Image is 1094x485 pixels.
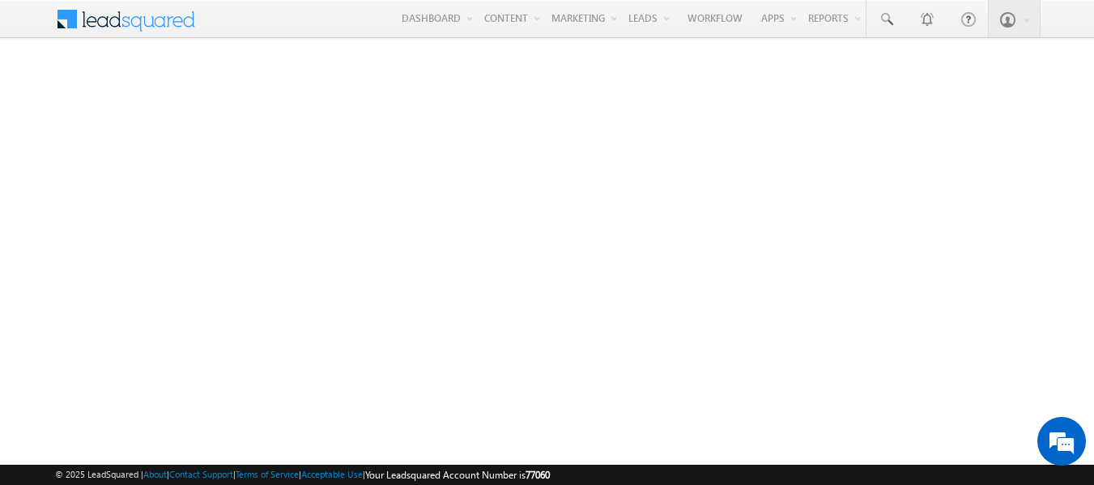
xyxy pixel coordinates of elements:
span: © 2025 LeadSquared | | | | | [55,467,550,483]
a: Contact Support [169,469,233,479]
span: Your Leadsquared Account Number is [365,469,550,481]
span: 77060 [526,469,550,481]
a: Acceptable Use [301,469,363,479]
a: Terms of Service [236,469,299,479]
a: About [143,469,167,479]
